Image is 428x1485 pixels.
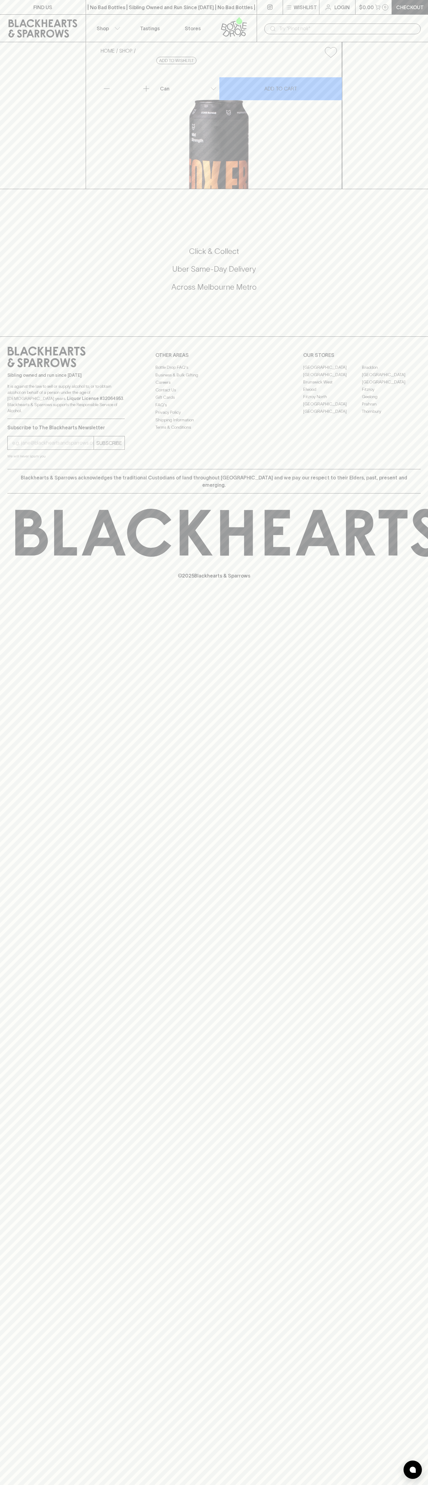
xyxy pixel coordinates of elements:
[86,15,129,42] button: Shop
[155,379,273,386] a: Careers
[155,424,273,431] a: Terms & Conditions
[185,25,201,32] p: Stores
[155,409,273,416] a: Privacy Policy
[7,424,125,431] p: Subscribe to The Blackhearts Newsletter
[160,85,169,92] p: Can
[362,364,421,371] a: Braddon
[303,351,421,359] p: OUR STORES
[279,24,416,34] input: Try "Pinot noir"
[7,383,125,414] p: It is against the law to sell or supply alcohol to, or to obtain alcohol on behalf of a person un...
[7,282,421,292] h5: Across Melbourne Metro
[362,400,421,408] a: Prahran
[7,222,421,324] div: Call to action block
[303,408,362,415] a: [GEOGRAPHIC_DATA]
[7,246,421,256] h5: Click & Collect
[171,15,214,42] a: Stores
[264,85,297,92] p: ADD TO CART
[362,393,421,400] a: Geelong
[359,4,374,11] p: $0.00
[155,416,273,424] a: Shipping Information
[303,400,362,408] a: [GEOGRAPHIC_DATA]
[158,82,219,95] div: Can
[219,77,342,100] button: ADD TO CART
[119,48,132,53] a: SHOP
[156,57,196,64] button: Add to wishlist
[140,25,160,32] p: Tastings
[128,15,171,42] a: Tastings
[155,386,273,394] a: Contact Us
[362,378,421,386] a: [GEOGRAPHIC_DATA]
[7,372,125,378] p: Sibling owned and run since [DATE]
[33,4,52,11] p: FIND US
[7,453,125,459] p: We will never spam you
[322,45,339,60] button: Add to wishlist
[12,474,416,489] p: Blackhearts & Sparrows acknowledges the traditional Custodians of land throughout [GEOGRAPHIC_DAT...
[155,364,273,371] a: Bottle Drop FAQ's
[384,5,386,9] p: 0
[396,4,424,11] p: Checkout
[155,371,273,379] a: Business & Bulk Gifting
[97,25,109,32] p: Shop
[303,386,362,393] a: Elwood
[362,371,421,378] a: [GEOGRAPHIC_DATA]
[155,394,273,401] a: Gift Cards
[96,63,342,189] img: 37663.png
[362,386,421,393] a: Fitzroy
[94,436,125,449] button: SUBSCRIBE
[96,439,122,447] p: SUBSCRIBE
[294,4,317,11] p: Wishlist
[303,371,362,378] a: [GEOGRAPHIC_DATA]
[303,364,362,371] a: [GEOGRAPHIC_DATA]
[67,396,123,401] strong: Liquor License #32064953
[303,378,362,386] a: Brunswick West
[303,393,362,400] a: Fitzroy North
[362,408,421,415] a: Thornbury
[7,264,421,274] h5: Uber Same-Day Delivery
[12,438,94,448] input: e.g. jane@blackheartsandsparrows.com.au
[334,4,350,11] p: Login
[101,48,115,53] a: HOME
[410,1467,416,1473] img: bubble-icon
[155,351,273,359] p: OTHER AREAS
[155,401,273,409] a: FAQ's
